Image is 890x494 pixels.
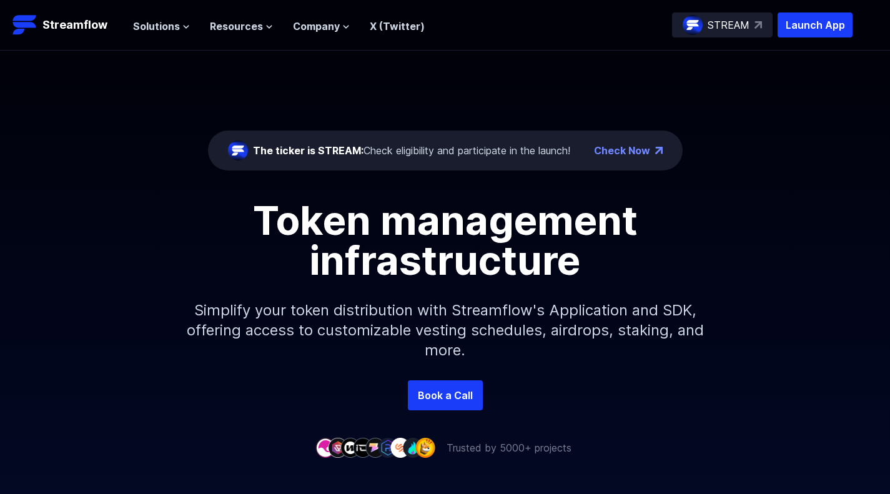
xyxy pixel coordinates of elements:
img: company-5 [365,438,385,457]
img: streamflow-logo-circle.png [683,15,703,35]
h1: Token management infrastructure [164,200,726,280]
button: Company [293,19,350,34]
img: company-7 [390,438,410,457]
img: company-6 [378,438,398,457]
button: Launch App [778,12,853,37]
p: Trusted by 5000+ projects [447,440,571,455]
a: STREAM [672,12,773,37]
p: STREAM [708,17,749,32]
img: streamflow-logo-circle.png [228,141,248,161]
a: Check Now [594,143,650,158]
img: company-8 [403,438,423,457]
img: company-1 [315,438,335,457]
img: top-right-arrow.svg [754,21,762,29]
p: Streamflow [42,16,107,34]
img: company-4 [353,438,373,457]
a: X (Twitter) [370,20,425,32]
img: top-right-arrow.png [655,147,663,154]
div: Check eligibility and participate in the launch! [253,143,570,158]
span: Company [293,19,340,34]
span: The ticker is STREAM: [253,144,363,157]
span: Resources [210,19,263,34]
button: Solutions [133,19,190,34]
img: Streamflow Logo [12,12,37,37]
a: Book a Call [408,380,483,410]
img: company-9 [415,438,435,457]
img: company-2 [328,438,348,457]
img: company-3 [340,438,360,457]
span: Solutions [133,19,180,34]
button: Resources [210,19,273,34]
p: Simplify your token distribution with Streamflow's Application and SDK, offering access to custom... [177,280,714,380]
a: Streamflow [12,12,121,37]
